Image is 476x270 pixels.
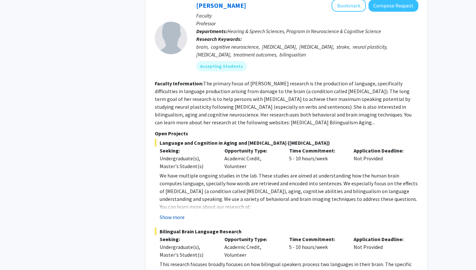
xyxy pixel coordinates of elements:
b: Departments: [196,28,227,34]
p: Professor [196,19,418,27]
div: Undergraduate(s), Master's Student(s) [160,154,215,170]
b: Research Keywords: [196,36,242,42]
button: Show more [160,213,185,221]
p: Open Projects [155,129,418,137]
iframe: Chat [5,241,28,265]
p: Application Deadline: [354,235,409,243]
div: 5 - 10 hours/week [284,147,349,170]
b: Faculty Information: [155,80,203,87]
span: Language and Cognition in Aging and [MEDICAL_DATA] ([MEDICAL_DATA]) [155,139,418,147]
p: Opportunity Type: [224,235,279,243]
div: Academic Credit, Volunteer [220,235,284,259]
p: Seeking: [160,235,215,243]
p: Opportunity Type: [224,147,279,154]
p: Time Commitment: [289,235,344,243]
p: Time Commitment: [289,147,344,154]
p: We have multiple ongoing studies in the lab. These studies are aimed at understanding how the hum... [160,172,418,203]
div: Not Provided [349,235,414,259]
div: 5 - 10 hours/week [284,235,349,259]
div: Undergraduate(s), Master's Student(s) [160,243,215,259]
p: Application Deadline: [354,147,409,154]
div: Not Provided [349,147,414,170]
span: Hearing & Speech Sciences, Program in Neuroscience & Cognitive Science [227,28,381,34]
a: [PERSON_NAME] [196,1,246,9]
p: You can learn more about our research at: [160,203,418,211]
span: Bilingual Brain Language Research [155,227,418,235]
p: Seeking: [160,147,215,154]
fg-read-more: The primary focus of [PERSON_NAME] research is the production of language, specifically difficult... [155,80,412,126]
div: brain, cognitive neuroscience, [MEDICAL_DATA], [MEDICAL_DATA], stroke, neural plasticity, [MEDICA... [196,43,418,58]
mat-chip: Accepting Students [196,61,247,71]
p: Faculty [196,12,418,19]
div: Academic Credit, Volunteer [220,147,284,170]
